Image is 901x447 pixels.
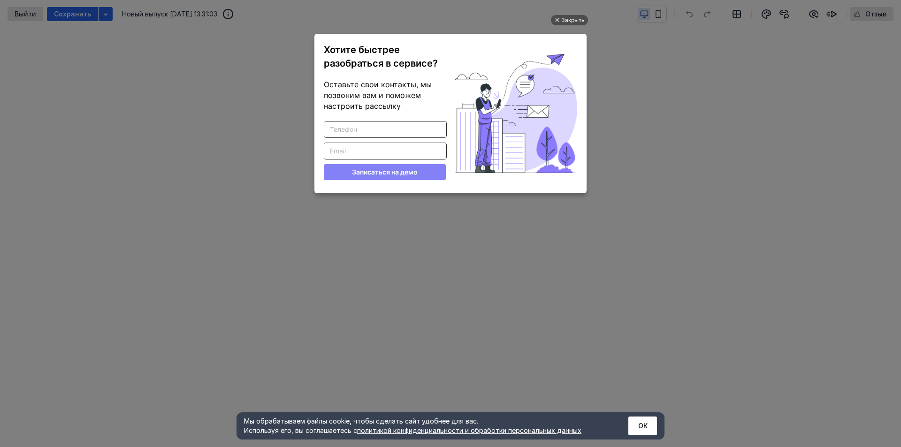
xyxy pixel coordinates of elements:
[244,417,605,435] div: Мы обрабатываем файлы cookie, чтобы сделать сайт удобнее для вас. Используя его, вы соглашаетесь c
[561,15,585,25] div: Закрыть
[324,44,438,69] span: Хотите быстрее разобраться в сервисе?
[324,80,432,111] span: Оставьте свои контакты, мы позвоним вам и поможем настроить рассылку
[357,426,581,434] a: политикой конфиденциальности и обработки персональных данных
[324,164,446,180] button: Записаться на демо
[324,143,446,159] input: Email
[628,417,657,435] button: ОК
[324,121,446,137] input: Телефон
